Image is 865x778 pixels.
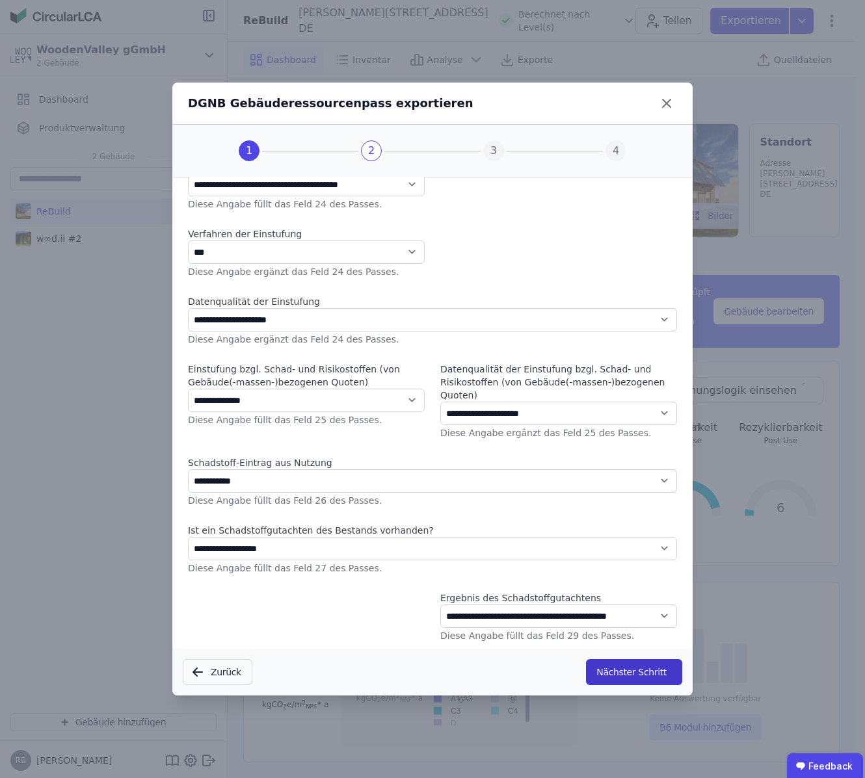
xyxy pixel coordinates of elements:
label: Diese Angabe ergänzt das Feld 24 des Passes. [188,334,399,344]
div: 1 [239,140,259,161]
div: 4 [605,140,626,161]
div: DGNB Gebäuderessourcenpass exportieren [188,94,473,112]
label: Diese Angabe füllt das Feld 26 des Passes. [188,495,382,506]
label: Diese Angabe füllt das Feld 27 des Passes. [188,563,382,573]
label: Diese Angabe füllt das Feld 29 des Passes. [440,630,634,641]
label: Datenqualität der Einstufung [188,295,677,308]
label: Ergebnis des Schadstoffgutachtens [440,591,677,604]
label: Schadstoff-Eintrag aus Nutzung [188,456,677,469]
label: Datenqualität der Einstufung bzgl. Schad- und Risikostoffen (von Gebäude(-massen-)bezogenen Quoten) [440,363,677,402]
div: 3 [483,140,504,161]
label: Diese Angabe füllt das Feld 25 des Passes. [188,415,382,425]
label: Diese Angabe ergänzt das Feld 25 des Passes. [440,428,651,438]
label: Diese Angabe ergänzt das Feld 24 des Passes. [188,266,399,277]
label: Diese Angabe füllt das Feld 24 des Passes. [188,199,382,209]
button: Zurück [183,659,252,685]
label: Verfahren der Einstufung [188,227,425,240]
label: Ist ein Schadstoffgutachten des Bestands vorhanden? [188,524,677,537]
button: Nächster Schritt [586,659,682,685]
div: 2 [361,140,382,161]
label: Einstufung bzgl. Schad- und Risikostoffen (von Gebäude(-massen-)bezogenen Quoten) [188,363,425,389]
